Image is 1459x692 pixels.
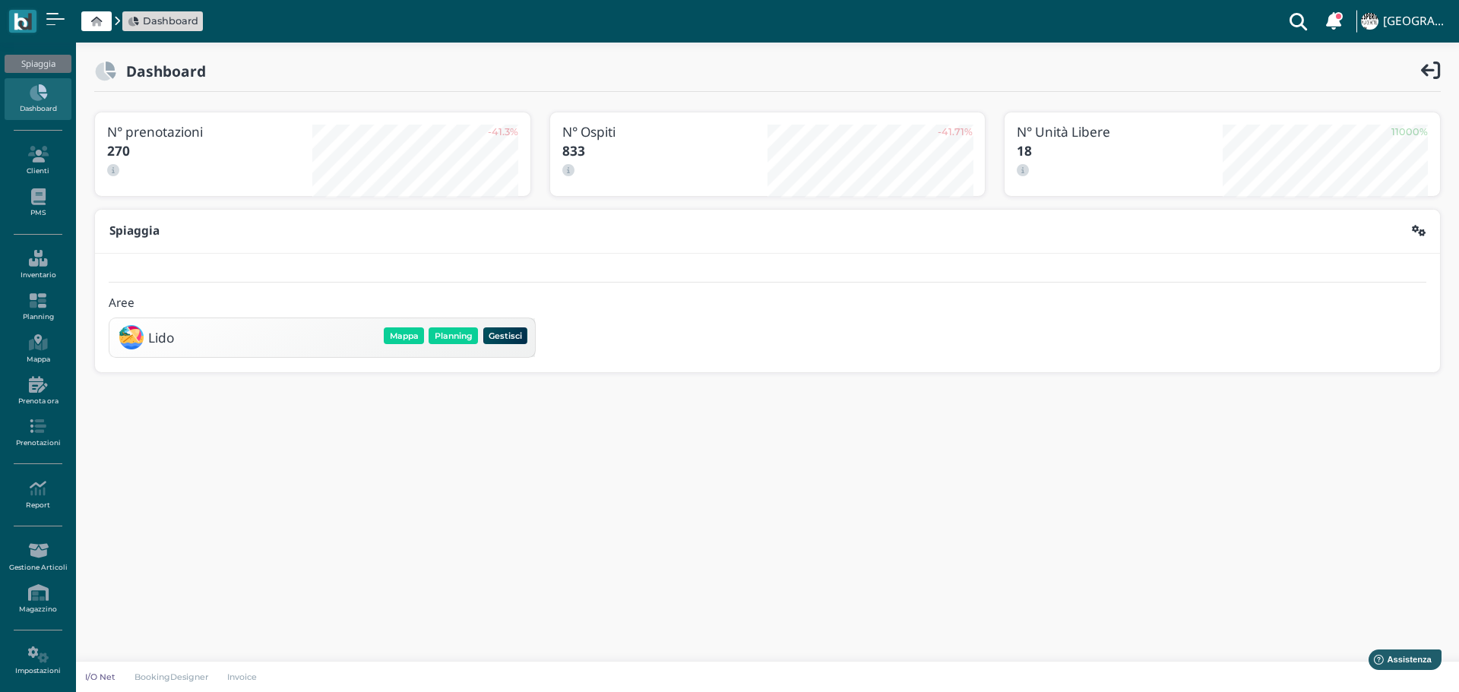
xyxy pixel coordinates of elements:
h3: N° prenotazioni [107,125,312,139]
span: Assistenza [45,12,100,24]
h3: N° Unità Libere [1017,125,1222,139]
a: Dashboard [128,14,198,28]
a: Planning [5,286,71,328]
a: Mappa [5,328,71,370]
a: PMS [5,182,71,224]
b: 833 [562,142,585,160]
b: Spiaggia [109,223,160,239]
button: Gestisci [483,327,528,344]
h3: N° Ospiti [562,125,767,139]
h3: Lido [148,330,174,345]
h4: [GEOGRAPHIC_DATA] [1383,15,1450,28]
img: ... [1361,13,1378,30]
img: logo [14,13,31,30]
button: Mappa [384,327,424,344]
a: Dashboard [5,78,71,120]
div: Spiaggia [5,55,71,73]
b: 18 [1017,142,1032,160]
h4: Aree [109,297,135,310]
span: Dashboard [143,14,198,28]
a: Prenotazioni [5,412,71,453]
a: Inventario [5,244,71,286]
iframe: Help widget launcher [1351,645,1446,679]
button: Planning [429,327,478,344]
a: Prenota ora [5,370,71,412]
a: Clienti [5,140,71,182]
a: ... [GEOGRAPHIC_DATA] [1359,3,1450,39]
h2: Dashboard [116,63,206,79]
b: 270 [107,142,130,160]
